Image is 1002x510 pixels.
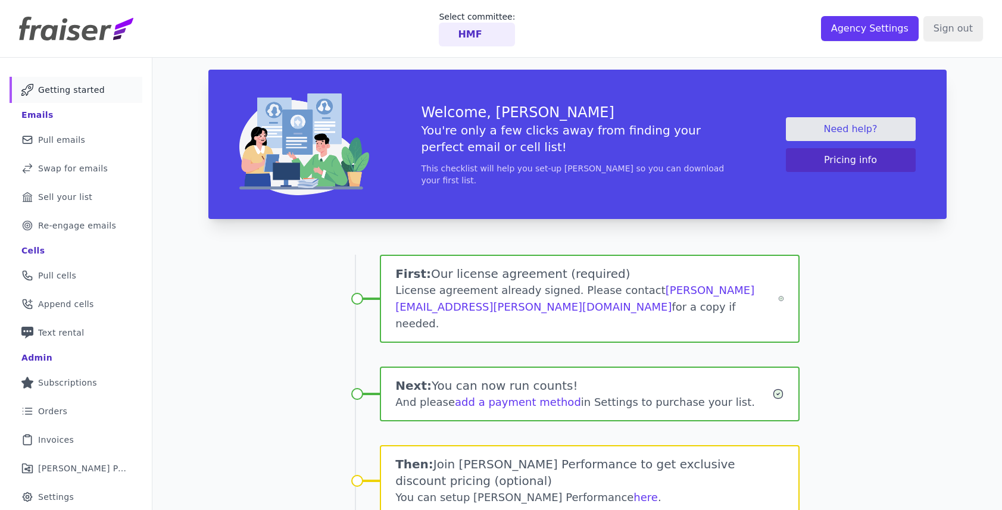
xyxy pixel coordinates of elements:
[422,103,733,122] h3: Welcome, [PERSON_NAME]
[10,155,142,182] a: Swap for emails
[21,245,45,256] div: Cells
[422,162,733,186] p: This checklist will help you set-up [PERSON_NAME] so you can download your first list.
[10,291,142,317] a: Append cells
[821,16,919,41] input: Agency Settings
[633,491,658,503] a: here
[395,456,784,489] h1: Join [PERSON_NAME] Performance to get exclusive discount pricing (optional)
[38,434,74,446] span: Invoices
[38,462,128,474] span: [PERSON_NAME] Performance
[239,93,369,195] img: img
[38,191,92,203] span: Sell your list
[10,484,142,510] a: Settings
[38,298,94,310] span: Append cells
[38,327,85,339] span: Text rental
[395,265,778,282] h1: Our license agreement (required)
[38,405,67,417] span: Orders
[10,398,142,424] a: Orders
[38,220,116,231] span: Re-engage emails
[10,320,142,346] a: Text rental
[10,455,142,481] a: [PERSON_NAME] Performance
[10,262,142,289] a: Pull cells
[38,491,74,503] span: Settings
[38,134,85,146] span: Pull emails
[439,11,515,23] p: Select committee:
[395,282,778,332] div: License agreement already signed. Please contact for a copy if needed.
[395,394,772,411] div: And please in Settings to purchase your list.
[422,122,733,155] h5: You're only a few clicks away from finding your perfect email or cell list!
[786,117,916,141] a: Need help?
[38,84,105,96] span: Getting started
[10,370,142,396] a: Subscriptions
[38,270,76,281] span: Pull cells
[455,396,581,408] a: add a payment method
[21,109,54,121] div: Emails
[395,457,433,471] span: Then:
[395,377,772,394] h1: You can now run counts!
[10,212,142,239] a: Re-engage emails
[395,267,431,281] span: First:
[21,352,52,364] div: Admin
[458,27,482,42] p: HMF
[395,378,432,393] span: Next:
[10,77,142,103] a: Getting started
[786,148,916,172] button: Pricing info
[38,377,97,389] span: Subscriptions
[10,427,142,453] a: Invoices
[19,17,133,40] img: Fraiser Logo
[439,11,515,46] a: Select committee: HMF
[395,489,784,506] div: You can setup [PERSON_NAME] Performance .
[10,184,142,210] a: Sell your list
[38,162,108,174] span: Swap for emails
[923,16,983,41] input: Sign out
[10,127,142,153] a: Pull emails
